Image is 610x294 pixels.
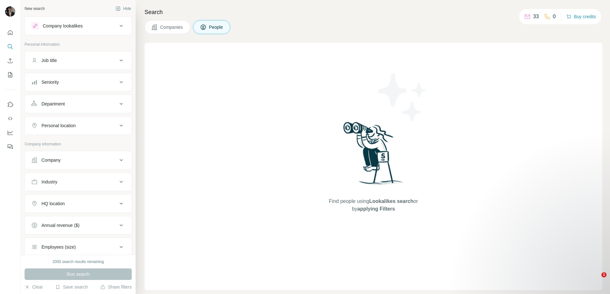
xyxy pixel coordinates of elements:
button: Annual revenue ($) [25,218,131,233]
button: Save search [55,284,88,290]
button: Buy credits [566,12,596,21]
img: Surfe Illustration - Woman searching with binoculars [340,120,407,191]
iframe: Intercom live chat [588,272,604,288]
div: HQ location [41,200,65,207]
span: People [209,24,224,30]
div: 2000 search results remaining [53,259,104,265]
p: Personal information [25,42,132,47]
button: Company lookalikes [25,18,131,34]
button: HQ location [25,196,131,211]
button: Feedback [5,141,15,152]
div: Job title [41,57,57,64]
button: Use Surfe on LinkedIn [5,99,15,110]
button: Personal location [25,118,131,133]
div: Employees (size) [41,244,76,250]
div: Seniority [41,79,59,85]
img: Avatar [5,6,15,17]
button: Employees (size) [25,239,131,255]
img: Surfe Illustration - Stars [374,68,431,126]
p: Company information [25,141,132,147]
p: 33 [533,13,539,20]
button: Enrich CSV [5,55,15,66]
span: Find people using or by [322,197,424,213]
button: Search [5,41,15,52]
button: Department [25,96,131,112]
button: My lists [5,69,15,81]
div: Industry [41,179,57,185]
button: Hide [111,4,136,13]
button: Share filters [100,284,132,290]
div: Department [41,101,65,107]
button: Clear [25,284,43,290]
span: 1 [601,272,606,277]
div: Personal location [41,122,76,129]
button: Company [25,152,131,168]
p: 0 [553,13,556,20]
div: New search [25,6,45,12]
button: Quick start [5,27,15,38]
span: applying Filters [357,206,395,212]
button: Use Surfe API [5,113,15,124]
button: Dashboard [5,127,15,138]
h4: Search [145,8,602,17]
button: Industry [25,174,131,190]
button: Seniority [25,74,131,90]
div: Company lookalikes [43,23,83,29]
button: Job title [25,53,131,68]
div: Company [41,157,61,163]
span: Lookalikes search [369,198,413,204]
span: Companies [160,24,183,30]
div: Annual revenue ($) [41,222,79,228]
